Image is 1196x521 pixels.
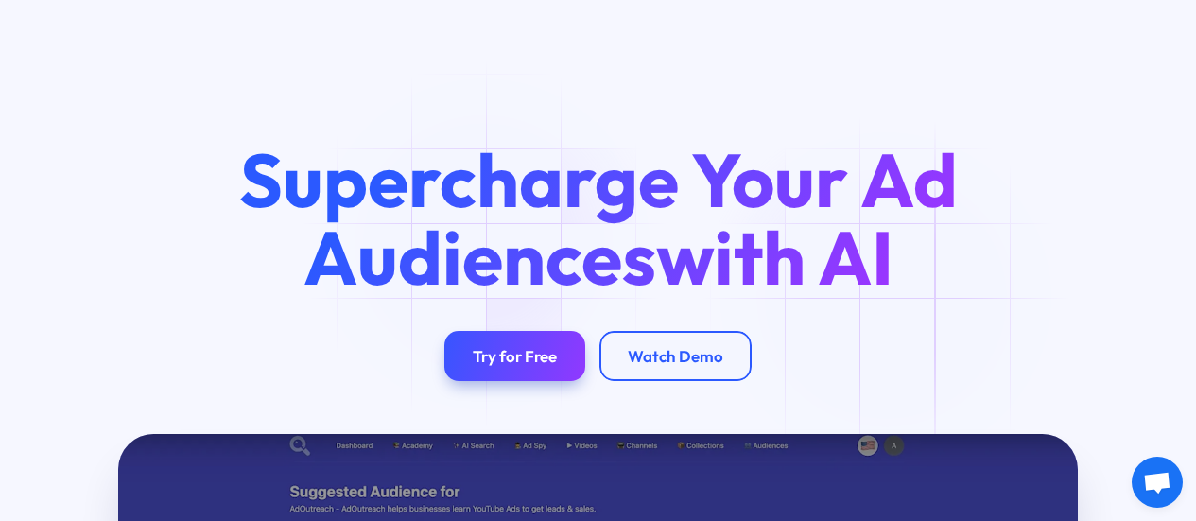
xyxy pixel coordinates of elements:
div: Watch Demo [628,346,723,366]
div: Try for Free [473,346,557,366]
a: Try for Free [444,331,585,381]
h1: Supercharge Your Ad Audiences [207,142,988,296]
span: with AI [656,210,893,304]
a: Open chat [1132,457,1183,508]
